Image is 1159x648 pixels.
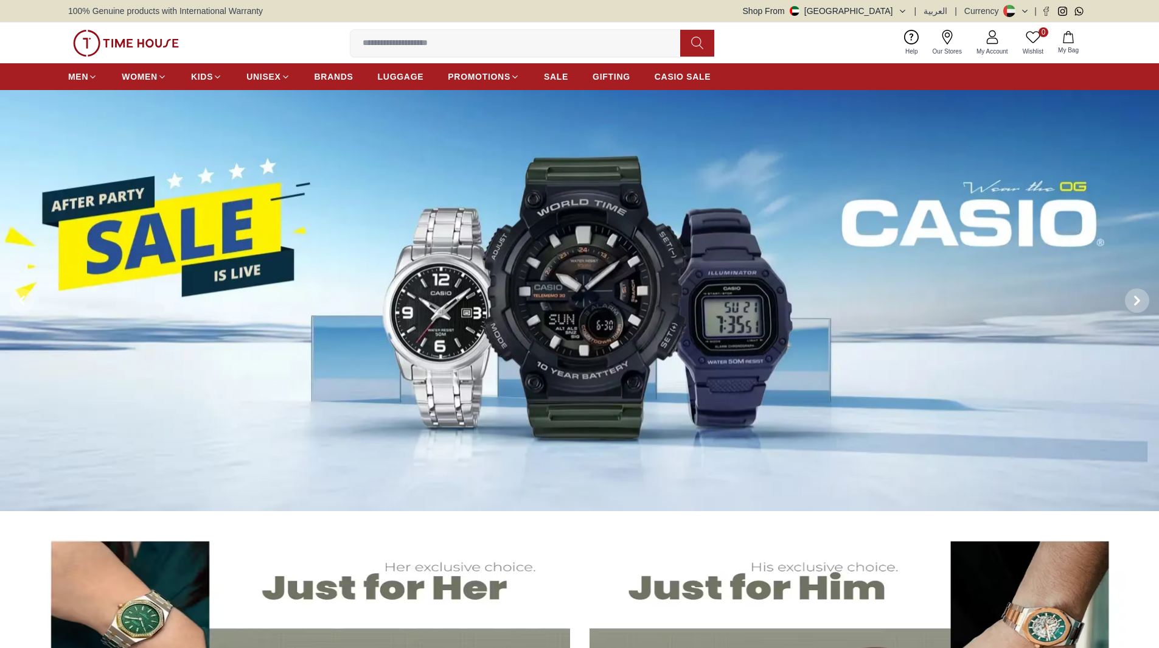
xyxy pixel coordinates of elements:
a: Instagram [1058,7,1067,16]
span: CASIO SALE [655,71,711,83]
img: United Arab Emirates [790,6,799,16]
a: PROMOTIONS [448,66,520,88]
a: MEN [68,66,97,88]
button: My Bag [1051,29,1086,57]
span: 100% Genuine products with International Warranty [68,5,263,17]
span: Our Stores [928,47,967,56]
a: 0Wishlist [1015,27,1051,58]
span: My Account [972,47,1013,56]
a: LUGGAGE [378,66,424,88]
span: MEN [68,71,88,83]
a: CASIO SALE [655,66,711,88]
img: ... [73,30,179,57]
a: Our Stores [925,27,969,58]
a: KIDS [191,66,222,88]
span: KIDS [191,71,213,83]
span: PROMOTIONS [448,71,510,83]
a: WOMEN [122,66,167,88]
span: My Bag [1053,46,1084,55]
div: Currency [964,5,1004,17]
button: العربية [924,5,947,17]
a: GIFTING [593,66,630,88]
span: | [914,5,917,17]
span: | [1034,5,1037,17]
span: BRANDS [315,71,353,83]
span: | [955,5,957,17]
a: Help [898,27,925,58]
a: BRANDS [315,66,353,88]
a: Whatsapp [1074,7,1084,16]
span: WOMEN [122,71,158,83]
span: 0 [1039,27,1048,37]
a: SALE [544,66,568,88]
span: SALE [544,71,568,83]
a: Facebook [1042,7,1051,16]
span: LUGGAGE [378,71,424,83]
button: Shop From[GEOGRAPHIC_DATA] [743,5,907,17]
span: Wishlist [1018,47,1048,56]
a: UNISEX [246,66,290,88]
span: GIFTING [593,71,630,83]
span: Help [900,47,923,56]
span: UNISEX [246,71,280,83]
